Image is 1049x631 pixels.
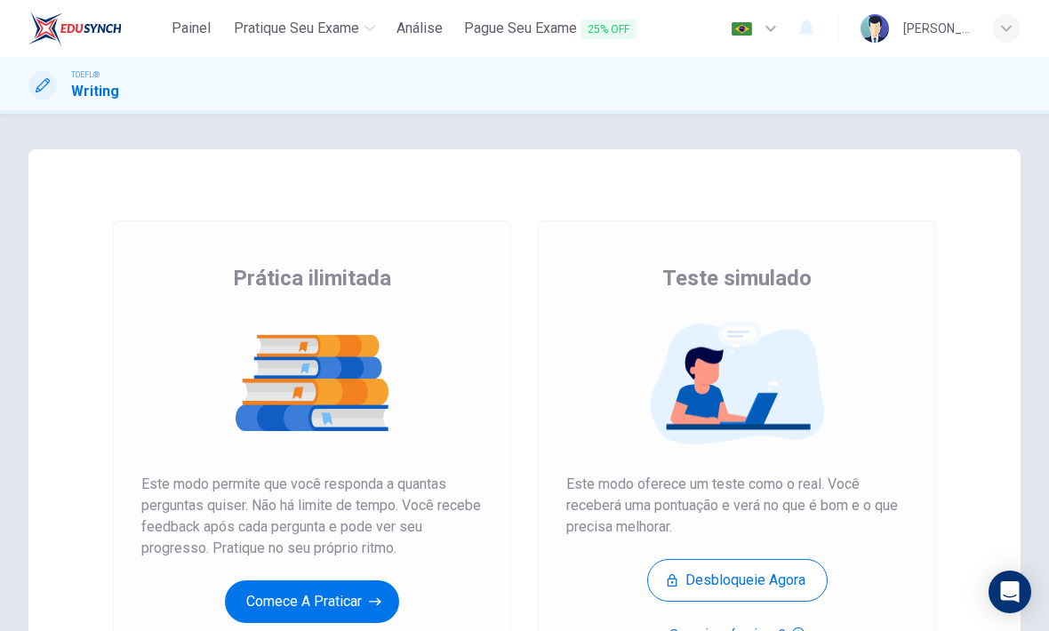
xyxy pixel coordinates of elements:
[464,18,637,40] span: Pague Seu Exame
[71,81,119,102] h1: Writing
[731,22,753,36] img: pt
[71,68,100,81] span: TOEFL®
[163,12,220,45] a: Painel
[141,474,483,559] span: Este modo permite que você responda a quantas perguntas quiser. Não há limite de tempo. Você rece...
[28,11,122,46] img: EduSynch logo
[163,12,220,44] button: Painel
[989,571,1031,613] div: Open Intercom Messenger
[28,11,163,46] a: EduSynch logo
[172,18,211,39] span: Painel
[389,12,450,45] a: Análise
[903,18,971,39] div: [PERSON_NAME]
[566,474,908,538] span: Este modo oferece um teste como o real. Você receberá uma pontuação e verá no que é bom e o que p...
[233,264,391,292] span: Prática ilimitada
[389,12,450,44] button: Análise
[234,18,359,39] span: Pratique seu exame
[457,12,644,45] button: Pague Seu Exame25% OFF
[396,18,443,39] span: Análise
[227,12,382,44] button: Pratique seu exame
[225,580,399,623] button: Comece a praticar
[662,264,812,292] span: Teste simulado
[581,20,637,39] span: 25% OFF
[647,559,828,602] button: Desbloqueie agora
[861,14,889,43] img: Profile picture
